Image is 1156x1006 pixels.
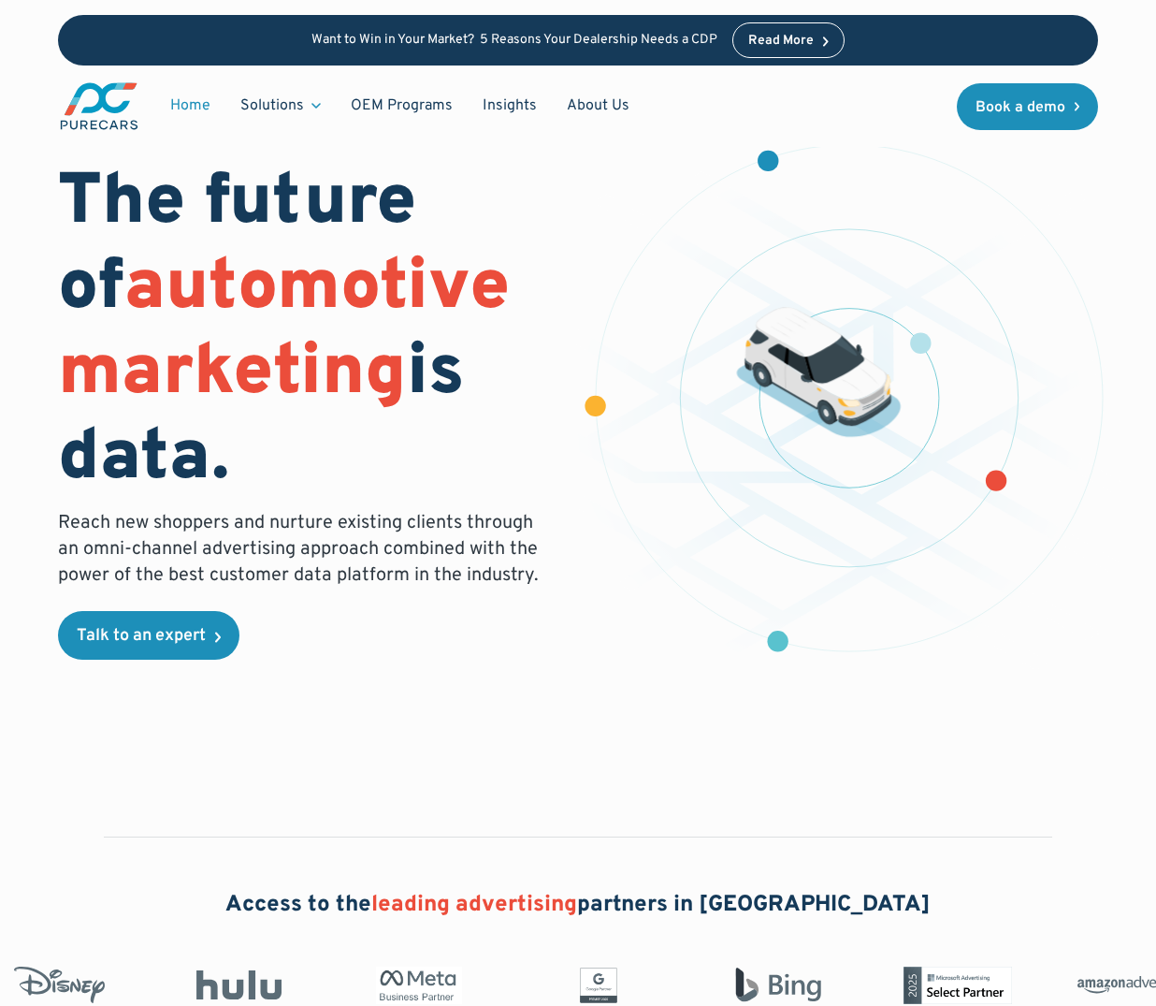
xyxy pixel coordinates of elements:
[311,33,717,49] p: Want to Win in Your Market? 5 Reasons Your Dealership Needs a CDP
[155,88,225,124] a: Home
[371,891,577,919] span: leading advertising
[539,967,658,1004] img: Google Partner
[77,628,206,645] div: Talk to an expert
[732,22,845,58] a: Read More
[718,967,838,1004] img: Bing
[359,967,479,1004] img: Meta Business Partner
[58,162,556,503] h1: The future of is data.
[957,83,1099,130] a: Book a demo
[58,510,556,589] p: Reach new shoppers and nurture existing clients through an omni-channel advertising approach comb...
[468,88,552,124] a: Insights
[225,890,931,922] h2: Access to the partners in [GEOGRAPHIC_DATA]
[898,967,1018,1004] img: Microsoft Advertising Partner
[748,35,814,48] div: Read More
[552,88,644,124] a: About Us
[737,307,902,437] img: illustration of a vehicle
[225,88,336,124] div: Solutions
[58,244,510,419] span: automotive marketing
[336,88,468,124] a: OEM Programs
[240,95,304,116] div: Solutions
[58,80,140,132] a: main
[58,611,239,660] a: Talk to an expert
[975,100,1065,115] div: Book a demo
[58,80,140,132] img: purecars logo
[180,970,299,1000] img: Hulu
